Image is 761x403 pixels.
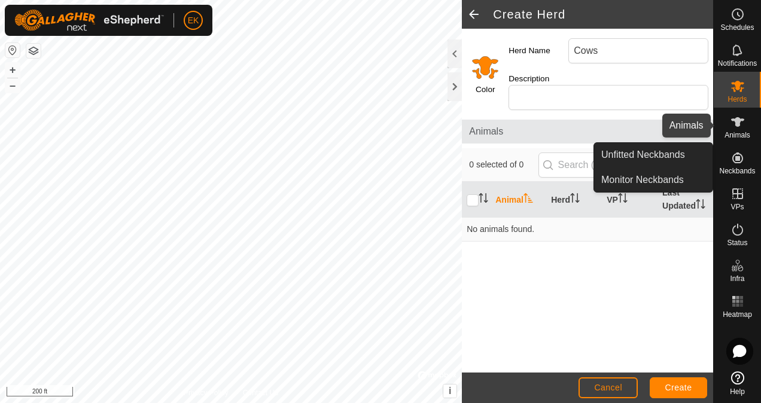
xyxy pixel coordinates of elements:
[714,367,761,400] a: Help
[730,275,744,282] span: Infra
[730,388,745,395] span: Help
[443,384,456,398] button: i
[469,124,706,139] span: Animals
[665,383,692,392] span: Create
[188,14,199,27] span: EK
[723,311,752,318] span: Heatmap
[650,377,707,398] button: Create
[594,383,622,392] span: Cancel
[601,148,685,162] span: Unfitted Neckbands
[719,167,755,175] span: Neckbands
[491,182,546,218] th: Animal
[657,182,713,218] th: Last Updated
[26,44,41,58] button: Map Layers
[730,203,744,210] span: VPs
[725,132,750,139] span: Animals
[538,152,683,178] input: Search (S)
[5,43,20,57] button: Reset Map
[5,63,20,77] button: +
[727,96,747,103] span: Herds
[479,195,488,204] p-sorticon: Activate to sort
[546,182,602,218] th: Herd
[602,182,657,218] th: VP
[696,201,705,210] p-sorticon: Activate to sort
[594,168,713,192] a: Monitor Neckbands
[243,387,278,398] a: Contact Us
[523,195,533,204] p-sorticon: Activate to sort
[509,38,568,63] label: Herd Name
[720,24,754,31] span: Schedules
[5,78,20,93] button: –
[618,195,628,204] p-sorticon: Activate to sort
[184,387,229,398] a: Privacy Policy
[462,218,713,242] td: No animals found.
[718,60,757,67] span: Notifications
[509,73,568,85] label: Description
[469,158,538,171] span: 0 selected of 0
[570,195,580,204] p-sorticon: Activate to sort
[727,239,747,246] span: Status
[449,386,451,396] span: i
[601,173,684,187] span: Monitor Neckbands
[579,377,638,398] button: Cancel
[476,84,495,96] label: Color
[14,10,164,31] img: Gallagher Logo
[493,7,713,22] h2: Create Herd
[594,143,713,167] a: Unfitted Neckbands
